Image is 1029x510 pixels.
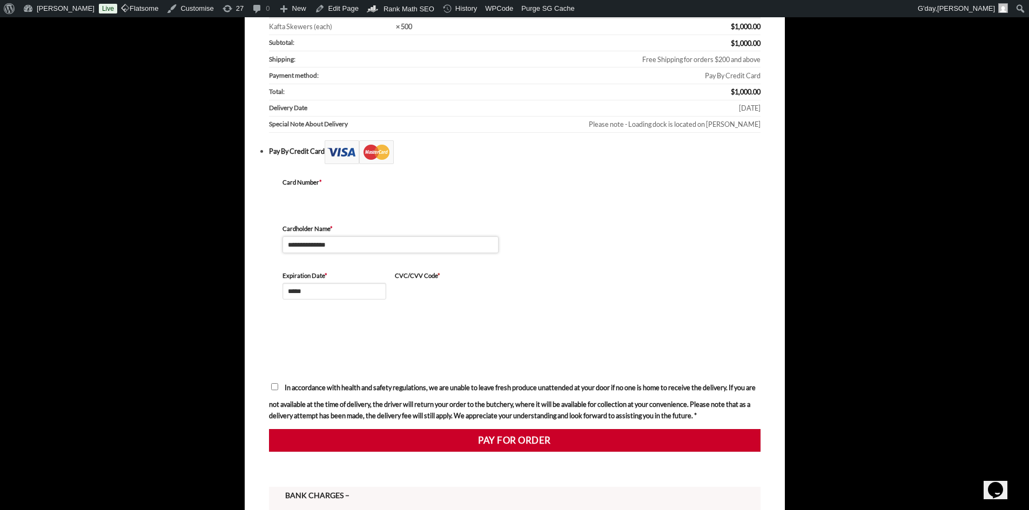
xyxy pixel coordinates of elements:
[269,383,756,419] span: In accordance with health and safety regulations, we are unable to leave fresh produce unattended...
[283,178,499,187] label: Card Number
[269,67,435,84] th: Payment method:
[435,51,761,67] td: Free Shipping for orders $200 and above
[731,87,761,96] bdi: 1,000.00
[269,51,435,67] th: Shipping:
[269,84,435,100] th: Total:
[285,491,349,500] strong: BANK CHARGES –
[731,39,761,47] bdi: 1,000.00
[283,271,386,281] label: Expiration Date
[731,22,735,31] span: $
[435,117,761,133] td: Please note - Loading dock is located on [PERSON_NAME]
[325,140,394,164] img: Checkout
[271,383,278,390] input: In accordance with health and safety regulations, we are unable to leave fresh produce unattended...
[998,3,1008,13] img: Avatar of Zacky Kawtharani
[984,467,1018,499] iframe: chat widget
[269,100,435,117] th: Delivery Date
[99,4,117,13] a: Live
[396,22,412,31] strong: × 500
[937,4,995,12] span: [PERSON_NAME]
[319,179,322,186] abbr: required
[435,100,761,117] td: [DATE]
[269,429,761,452] button: Pay for order
[384,5,434,13] span: Rank Math SEO
[269,117,435,133] th: Special Note About Delivery
[395,271,499,281] label: CVC/CVV Code
[731,39,735,47] span: $
[435,67,761,84] td: Pay By Credit Card
[269,147,394,155] label: Pay By Credit Card
[269,35,435,51] th: Subtotal:
[283,224,499,234] label: Cardholder Name
[269,19,393,35] td: Kafta Skewers (each)
[330,225,333,232] abbr: required
[325,272,327,279] abbr: required
[731,22,761,31] bdi: 1,000.00
[438,272,440,279] abbr: required
[731,87,735,96] span: $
